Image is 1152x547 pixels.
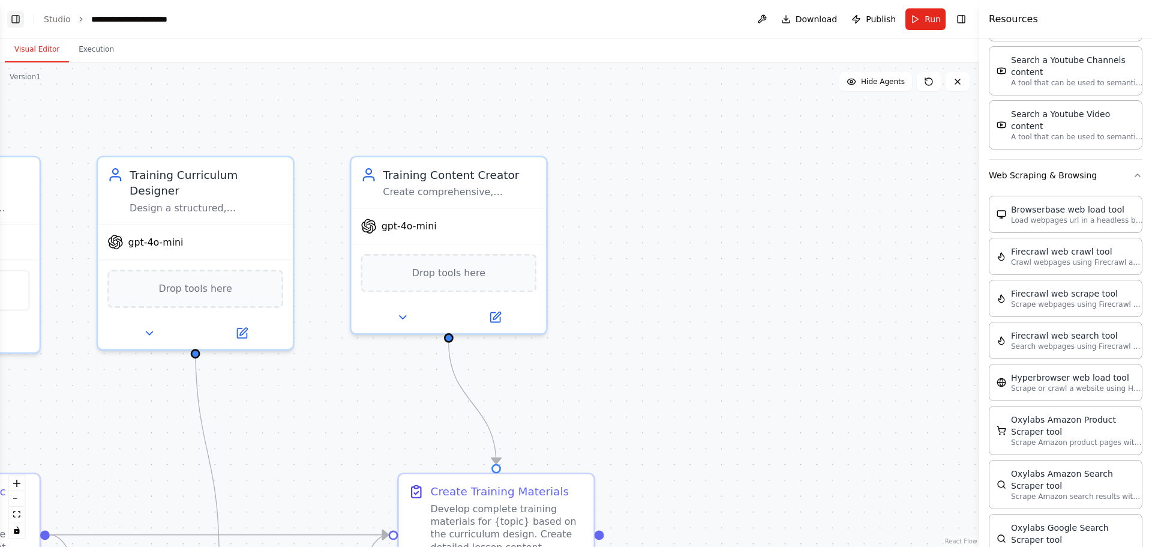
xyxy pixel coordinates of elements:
[1011,300,1143,309] p: Scrape webpages using Firecrawl and return the contents
[945,538,977,545] a: React Flow attribution
[905,8,946,30] button: Run
[9,476,25,491] button: zoom in
[997,480,1006,489] img: OxylabsAmazonSearchScraperTool
[431,484,569,500] div: Create Training Materials
[1011,468,1143,492] div: Oxylabs Amazon Search Scraper tool
[1011,492,1143,501] p: Scrape Amazon search results with Oxylabs Amazon Search Scraper
[866,13,896,25] span: Publish
[997,120,1006,130] img: YoutubeVideoSearchTool
[997,210,1006,219] img: BrowserbaseLoadTool
[997,252,1006,261] img: FirecrawlCrawlWebsiteTool
[925,13,941,25] span: Run
[9,491,25,507] button: zoom out
[130,167,283,199] div: Training Curriculum Designer
[382,220,437,232] span: gpt-4o-mini
[97,156,295,351] div: Training Curriculum DesignerDesign a structured, progressive learning curriculum for {topic} that...
[350,156,548,334] div: Training Content CreatorCreate comprehensive, engaging training materials for {topic} including d...
[197,324,286,343] button: Open in side panel
[383,167,536,183] div: Training Content Creator
[989,160,1142,191] button: Web Scraping & Browsing
[1011,132,1143,142] p: A tool that can be used to semantic search a query from a Youtube Video content.
[1011,330,1143,342] div: Firecrawl web search tool
[1011,204,1143,216] div: Browserbase web load tool
[441,343,505,464] g: Edge from 8f2e6b36-c1c2-42b5-961a-b3b7812df8a8 to a818e64d-74d9-4541-8b6c-10e4efb4dc45
[997,534,1006,543] img: OxylabsGoogleSearchScraperTool
[7,11,24,28] button: Show left sidebar
[1011,54,1143,78] div: Search a Youtube Channels content
[383,186,536,199] div: Create comprehensive, engaging training materials for {topic} including detailed lesson content, ...
[1011,342,1143,351] p: Search webpages using Firecrawl and return the results
[861,77,905,86] span: Hide Agents
[1011,78,1143,88] p: A tool that can be used to semantic search a query from a Youtube Channels content.
[847,8,901,30] button: Publish
[1011,414,1143,438] div: Oxylabs Amazon Product Scraper tool
[128,236,183,249] span: gpt-4o-mini
[5,37,69,62] button: Visual Editor
[1011,108,1143,132] div: Search a Youtube Video content
[1011,288,1143,300] div: Firecrawl web scrape tool
[44,14,71,24] a: Studio
[9,522,25,538] button: toggle interactivity
[989,12,1038,26] h4: Resources
[9,476,25,538] div: React Flow controls
[450,308,539,327] button: Open in side panel
[44,13,186,25] nav: breadcrumb
[796,13,838,25] span: Download
[953,11,970,28] button: Hide right sidebar
[1011,384,1143,393] p: Scrape or crawl a website using Hyperbrowser and return the contents in properly formatted markdo...
[159,281,232,297] span: Drop tools here
[1011,438,1143,447] p: Scrape Amazon product pages with Oxylabs Amazon Product Scraper
[1011,216,1143,225] p: Load webpages url in a headless browser using Browserbase and return the contents
[1011,372,1143,384] div: Hyperbrowser web load tool
[997,294,1006,303] img: FirecrawlScrapeWebsiteTool
[997,426,1006,435] img: OxylabsAmazonProductScraperTool
[776,8,842,30] button: Download
[997,336,1006,345] img: FirecrawlSearchTool
[997,378,1006,387] img: HyperbrowserLoadTool
[997,66,1006,76] img: YoutubeChannelSearchTool
[1011,522,1143,546] div: Oxylabs Google Search Scraper tool
[50,527,389,543] g: Edge from 118caa8d-6723-430d-ad64-d2c8da481f26 to a818e64d-74d9-4541-8b6c-10e4efb4dc45
[10,72,41,82] div: Version 1
[1011,246,1143,258] div: Firecrawl web crawl tool
[130,202,283,214] div: Design a structured, progressive learning curriculum for {topic} that organizes content into logi...
[1011,258,1143,267] p: Crawl webpages using Firecrawl and return the contents
[9,507,25,522] button: fit view
[839,72,912,91] button: Hide Agents
[69,37,124,62] button: Execution
[412,265,485,280] span: Drop tools here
